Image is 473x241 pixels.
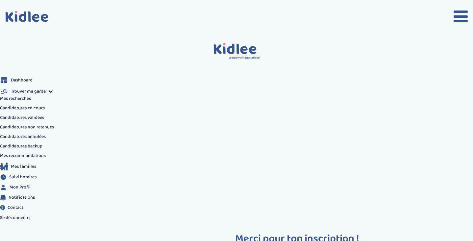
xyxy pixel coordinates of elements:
[11,88,46,95] span: Trouver ma garde
[9,174,37,181] span: Suivi horaires
[11,77,33,84] span: Dashboard
[8,204,23,211] span: Contact
[11,163,36,170] span: Mes familles
[10,184,31,191] span: Mon Profil
[213,43,260,60] img: logo.svg
[9,194,35,201] span: Notifications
